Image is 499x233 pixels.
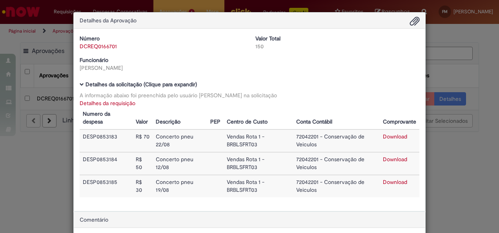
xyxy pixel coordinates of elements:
td: Vendas Rota 1 - BRBLSFRT03 [224,175,293,197]
td: Concerto pneu 12/08 [153,152,207,175]
th: Numero da despesa [80,107,133,129]
a: DCREQ0166701 [80,43,117,50]
a: Download [383,178,407,186]
h5: Detalhes da solicitação (Clique para expandir) [80,82,419,87]
td: Vendas Rota 1 - BRBLSFRT03 [224,129,293,152]
td: DESP0853185 [80,175,133,197]
b: Valor Total [255,35,280,42]
b: Funcionário [80,56,108,64]
div: A informação abaixo foi preenchida pelo usuário [PERSON_NAME] na solicitação [80,91,419,99]
td: 72042201 - Conservação de Veiculos [293,129,380,152]
span: Detalhes da Aprovação [80,17,137,24]
td: Concerto pneu 22/08 [153,129,207,152]
td: DESP0853184 [80,152,133,175]
td: R$ 50 [133,152,153,175]
span: Comentário [80,216,108,223]
b: Detalhes da solicitação (Clique para expandir) [86,81,197,88]
th: Descrição [153,107,207,129]
th: Comprovante [380,107,419,129]
td: Concerto pneu 19/08 [153,175,207,197]
td: 72042201 - Conservação de Veiculos [293,152,380,175]
th: PEP [207,107,224,129]
td: R$ 70 [133,129,153,152]
th: Conta Contábil [293,107,380,129]
a: Download [383,156,407,163]
div: [PERSON_NAME] [80,64,244,72]
div: 150 [255,42,419,50]
td: Vendas Rota 1 - BRBLSFRT03 [224,152,293,175]
td: 72042201 - Conservação de Veiculos [293,175,380,197]
td: R$ 30 [133,175,153,197]
th: Valor [133,107,153,129]
b: Número [80,35,100,42]
a: Download [383,133,407,140]
th: Centro de Custo [224,107,293,129]
a: Detalhes da requisição [80,100,135,107]
td: DESP0853183 [80,129,133,152]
